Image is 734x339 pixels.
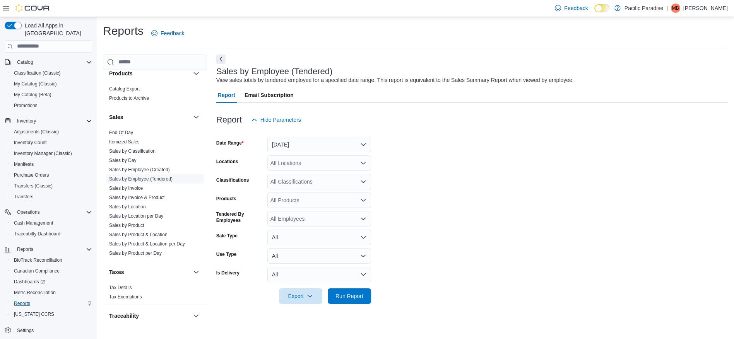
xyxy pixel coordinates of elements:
[14,172,49,178] span: Purchase Orders
[109,232,168,237] a: Sales by Product & Location
[2,244,95,255] button: Reports
[161,29,184,37] span: Feedback
[14,150,72,157] span: Inventory Manager (Classic)
[148,26,187,41] a: Feedback
[109,86,140,92] a: Catalog Export
[284,288,318,304] span: Export
[11,160,37,169] a: Manifests
[624,3,663,13] p: Pacific Paradise
[109,158,137,163] a: Sales by Day
[216,115,242,124] h3: Report
[109,139,140,145] a: Itemized Sales
[109,250,162,256] a: Sales by Product per Day
[594,12,595,13] span: Dark Mode
[11,288,92,297] span: Metrc Reconciliation
[14,311,54,317] span: [US_STATE] CCRS
[672,3,679,13] span: MB
[11,170,92,180] span: Purchase Orders
[15,4,50,12] img: Cova
[11,192,92,201] span: Transfers
[8,181,95,191] button: Transfers (Classic)
[8,298,95,309] button: Reports
[2,324,95,336] button: Settings
[8,78,95,89] button: My Catalog (Classic)
[109,222,144,228] span: Sales by Product
[11,299,92,308] span: Reports
[11,277,92,286] span: Dashboards
[109,223,144,228] a: Sales by Product
[11,310,92,319] span: Washington CCRS
[22,22,92,37] span: Load All Apps in [GEOGRAPHIC_DATA]
[11,266,92,276] span: Canadian Compliance
[8,89,95,100] button: My Catalog (Beta)
[666,3,668,13] p: |
[14,300,30,307] span: Reports
[109,113,190,121] button: Sales
[14,116,92,126] span: Inventory
[8,218,95,228] button: Cash Management
[2,57,95,68] button: Catalog
[8,170,95,181] button: Purchase Orders
[14,116,39,126] button: Inventory
[11,79,60,89] a: My Catalog (Classic)
[109,113,123,121] h3: Sales
[8,276,95,287] a: Dashboards
[216,196,236,202] label: Products
[216,158,238,165] label: Locations
[260,116,301,124] span: Hide Parameters
[192,69,201,78] button: Products
[109,241,185,247] a: Sales by Product & Location per Day
[109,213,163,219] a: Sales by Location per Day
[109,285,132,290] a: Tax Details
[216,177,249,183] label: Classifications
[11,310,57,319] a: [US_STATE] CCRS
[11,192,36,201] a: Transfers
[14,326,37,335] a: Settings
[109,130,133,135] a: End Of Day
[8,137,95,148] button: Inventory Count
[360,216,366,222] button: Open list of options
[14,140,47,146] span: Inventory Count
[11,68,64,78] a: Classification (Classic)
[8,191,95,202] button: Transfers
[14,325,92,335] span: Settings
[216,233,238,239] label: Sale Type
[109,268,190,276] button: Taxes
[671,3,680,13] div: Michael Bettencourt
[109,294,142,300] span: Tax Exemptions
[216,251,236,257] label: Use Type
[11,288,59,297] a: Metrc Reconciliation
[360,197,366,203] button: Open list of options
[14,245,92,254] span: Reports
[11,277,48,286] a: Dashboards
[17,118,36,124] span: Inventory
[11,90,92,99] span: My Catalog (Beta)
[14,70,61,76] span: Classification (Classic)
[14,58,92,67] span: Catalog
[103,283,207,305] div: Taxes
[11,299,33,308] a: Reports
[335,292,363,300] span: Run Report
[109,167,170,172] a: Sales by Employee (Created)
[216,140,244,146] label: Date Range
[564,4,588,12] span: Feedback
[17,246,33,252] span: Reports
[8,100,95,111] button: Promotions
[267,267,371,282] button: All
[14,81,57,87] span: My Catalog (Classic)
[11,79,92,89] span: My Catalog (Classic)
[216,67,333,76] h3: Sales by Employee (Tendered)
[14,279,45,285] span: Dashboards
[11,149,92,158] span: Inventory Manager (Classic)
[11,160,92,169] span: Manifests
[2,116,95,126] button: Inventory
[17,327,34,334] span: Settings
[14,58,36,67] button: Catalog
[14,220,53,226] span: Cash Management
[109,176,173,182] span: Sales by Employee (Tendered)
[11,181,56,191] a: Transfers (Classic)
[14,268,60,274] span: Canadian Compliance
